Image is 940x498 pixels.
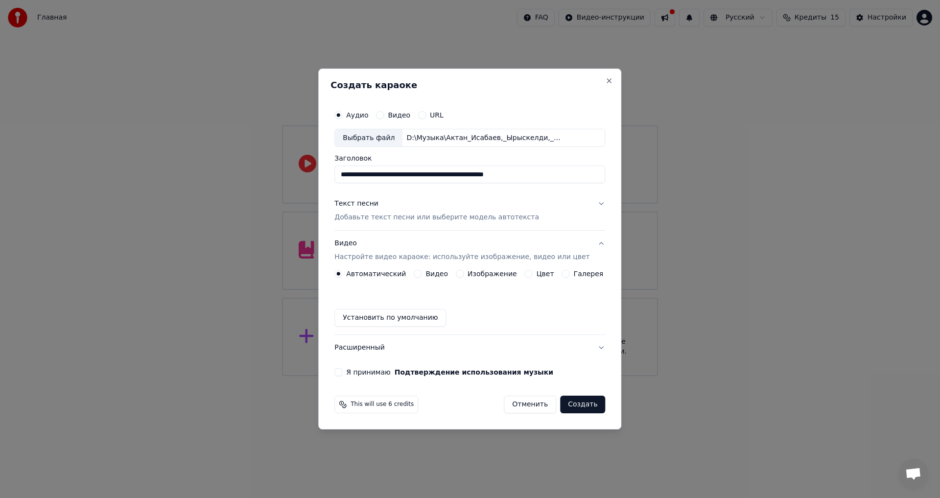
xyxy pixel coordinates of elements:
[334,252,589,262] p: Настройте видео караоке: используйте изображение, видео или цвет
[395,369,553,376] button: Я принимаю
[334,270,605,334] div: ВидеоНастройте видео караоке: используйте изображение, видео или цвет
[537,270,554,277] label: Цвет
[334,239,589,262] div: Видео
[574,270,604,277] label: Галерея
[334,309,446,327] button: Установить по умолчанию
[468,270,517,277] label: Изображение
[334,335,605,360] button: Расширенный
[346,369,553,376] label: Я принимаю
[504,396,556,413] button: Отменить
[334,213,539,223] p: Добавьте текст песни или выберите модель автотекста
[346,270,406,277] label: Автоматический
[334,199,378,209] div: Текст песни
[560,396,605,413] button: Создать
[425,270,448,277] label: Видео
[346,112,368,119] label: Аудио
[334,155,605,162] label: Заголовок
[334,191,605,231] button: Текст песниДобавьте текст песни или выберите модель автотекста
[334,231,605,270] button: ВидеоНастройте видео караоке: используйте изображение, видео или цвет
[430,112,444,119] label: URL
[335,129,402,147] div: Выбрать файл
[330,81,609,90] h2: Создать караоке
[388,112,410,119] label: Видео
[402,133,569,143] div: D:\Музыка\Актан_Исабаев,_Ырыскелди,_Сат_-_Ыр_майрам_([DOMAIN_NAME]).mp3
[351,401,414,408] span: This will use 6 credits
